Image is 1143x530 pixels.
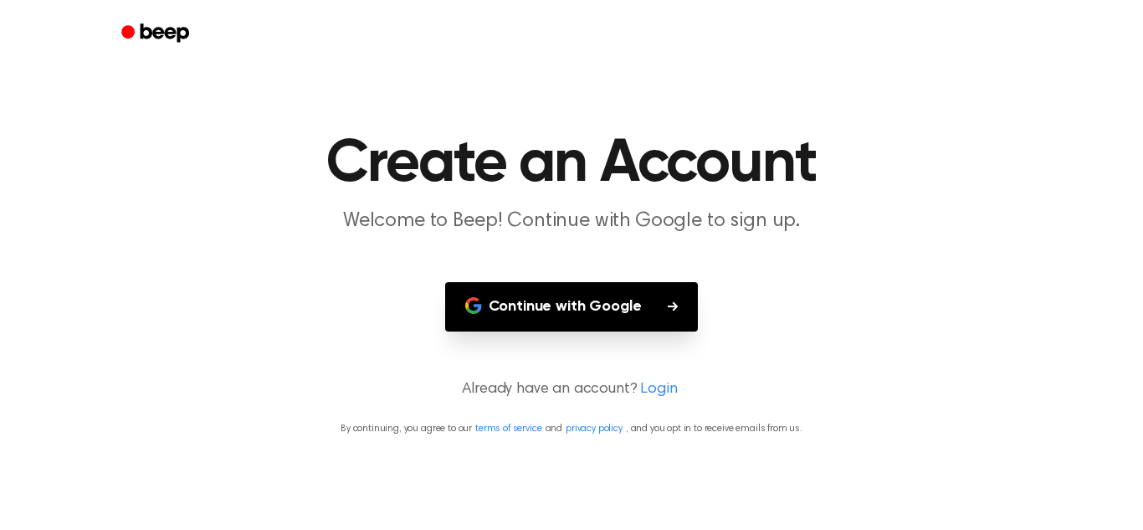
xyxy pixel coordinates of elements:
[566,424,623,434] a: privacy policy
[20,378,1123,401] p: Already have an account?
[445,282,699,332] button: Continue with Google
[143,134,1000,194] h1: Create an Account
[475,424,541,434] a: terms of service
[640,378,677,401] a: Login
[110,18,204,50] a: Beep
[250,208,893,235] p: Welcome to Beep! Continue with Google to sign up.
[20,421,1123,436] p: By continuing, you agree to our and , and you opt in to receive emails from us.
